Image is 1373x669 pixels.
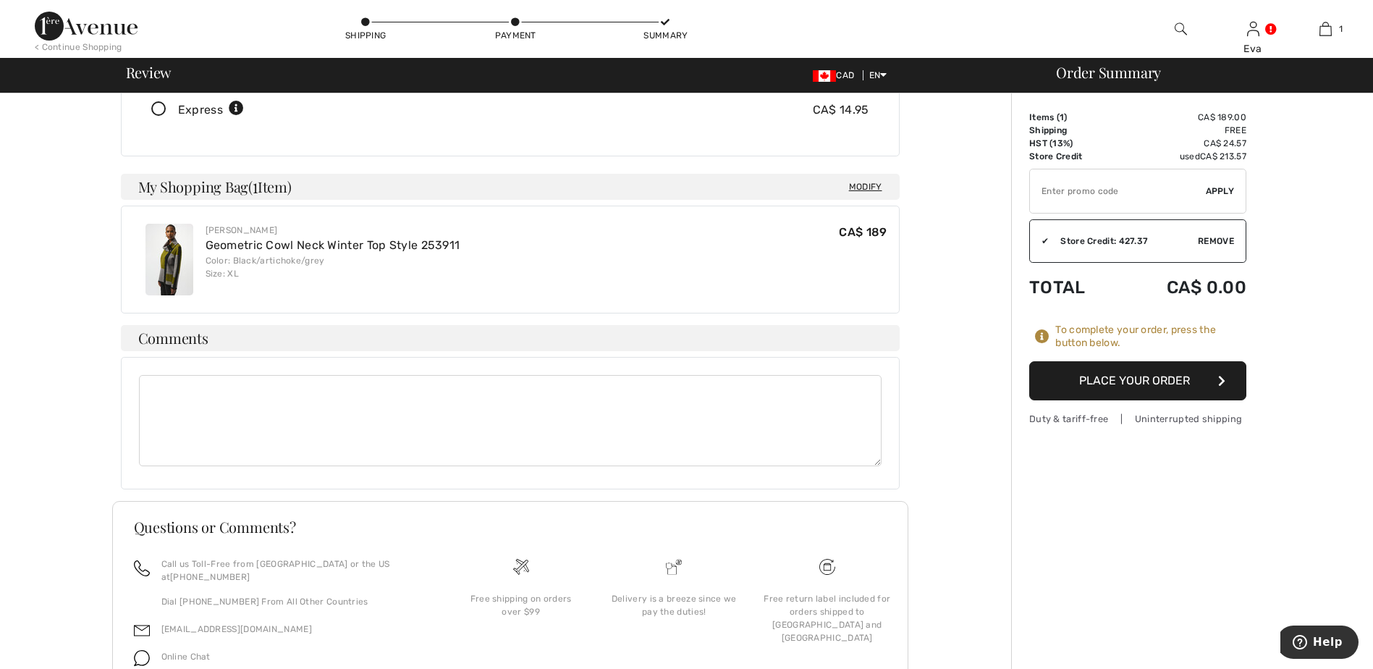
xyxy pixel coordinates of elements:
div: ✔ [1030,235,1049,248]
img: Canadian Dollar [813,70,836,82]
span: Remove [1198,235,1234,248]
img: My Info [1247,20,1259,38]
h3: Questions or Comments? [134,520,887,534]
div: CA$ 14.95 [813,101,869,119]
td: Free [1119,124,1246,137]
div: Free shipping on orders over $99 [456,592,586,618]
div: Express [178,101,244,119]
span: 1 [253,176,258,195]
button: Place Your Order [1029,361,1246,400]
img: Free shipping on orders over $99 [513,559,529,575]
a: Geometric Cowl Neck Winter Top Style 253911 [206,238,460,252]
td: CA$ 189.00 [1119,111,1246,124]
div: To complete your order, press the button below. [1055,324,1246,350]
span: 1 [1339,22,1343,35]
div: [PERSON_NAME] [206,224,460,237]
h4: My Shopping Bag [121,174,900,200]
img: email [134,623,150,639]
div: Store Credit: 427.37 [1049,235,1198,248]
span: Review [126,65,172,80]
span: Apply [1206,185,1235,198]
img: call [134,560,150,576]
img: Free shipping on orders over $99 [819,559,835,575]
td: CA$ 0.00 [1119,263,1246,312]
p: Call us Toll-Free from [GEOGRAPHIC_DATA] or the US at [161,557,427,584]
td: Items ( ) [1029,111,1119,124]
td: Total [1029,263,1119,312]
span: CAD [813,70,860,80]
div: Delivery is a breeze since we pay the duties! [609,592,739,618]
img: 1ère Avenue [35,12,138,41]
textarea: Comments [139,375,882,466]
img: My Bag [1319,20,1332,38]
span: CA$ 189 [839,225,887,239]
td: HST (13%) [1029,137,1119,150]
img: chat [134,650,150,666]
div: Duty & tariff-free | Uninterrupted shipping [1029,412,1246,426]
a: [EMAIL_ADDRESS][DOMAIN_NAME] [161,624,312,634]
td: CA$ 24.57 [1119,137,1246,150]
span: ( Item) [248,177,291,196]
td: Store Credit [1029,150,1119,163]
div: Payment [494,29,537,42]
div: Order Summary [1039,65,1364,80]
iframe: Opens a widget where you can find more information [1280,626,1359,662]
span: CA$ 213.57 [1200,151,1246,161]
div: Free return label included for orders shipped to [GEOGRAPHIC_DATA] and [GEOGRAPHIC_DATA] [762,592,892,644]
input: Promo code [1030,169,1206,213]
td: used [1119,150,1246,163]
a: 1 [1290,20,1361,38]
img: search the website [1175,20,1187,38]
img: Delivery is a breeze since we pay the duties! [666,559,682,575]
h4: Comments [121,325,900,351]
p: Dial [PHONE_NUMBER] From All Other Countries [161,595,427,608]
span: EN [869,70,887,80]
div: Summary [643,29,687,42]
span: Online Chat [161,652,211,662]
div: < Continue Shopping [35,41,122,54]
a: Sign In [1247,22,1259,35]
td: Shipping [1029,124,1119,137]
a: [PHONE_NUMBER] [170,572,250,582]
img: Geometric Cowl Neck Winter Top Style 253911 [145,224,193,295]
span: Modify [849,180,882,194]
div: Shipping [344,29,387,42]
div: Eva [1217,41,1288,56]
span: 1 [1060,112,1064,122]
div: Color: Black/artichoke/grey Size: XL [206,254,460,280]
